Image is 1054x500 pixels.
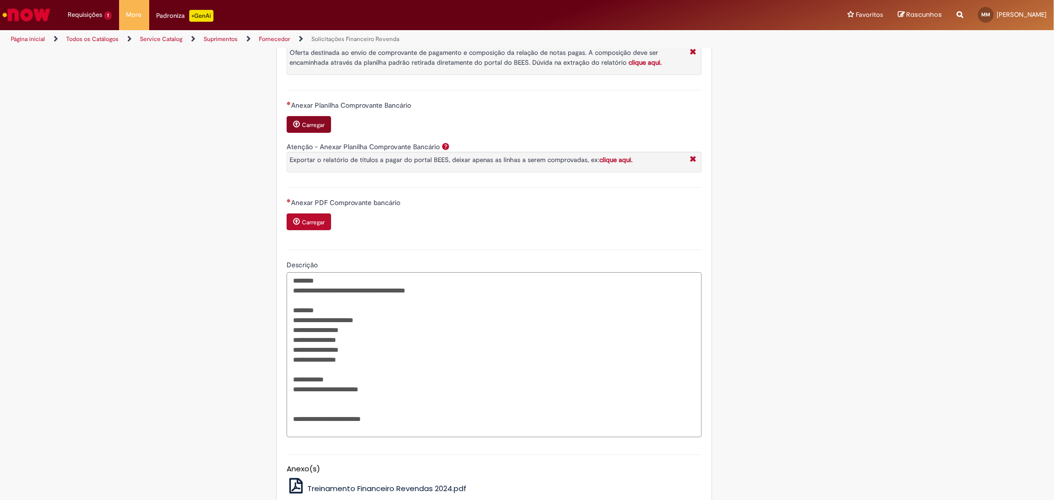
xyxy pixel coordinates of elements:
[287,213,331,230] button: Carregar anexo de Anexar PDF Comprovante bancário Required
[287,101,291,105] span: Necessários
[997,10,1047,19] span: [PERSON_NAME]
[687,47,699,58] i: Fechar More information Por question_atencao
[104,11,112,20] span: 1
[291,101,413,110] span: Anexar Planilha Comprovante Bancário
[126,10,142,20] span: More
[204,35,238,43] a: Suprimentos
[981,11,990,18] span: MM
[287,199,291,203] span: Necessários
[140,35,182,43] a: Service Catalog
[157,10,213,22] div: Padroniza
[287,483,466,494] a: Treinamento Financeiro Revendas 2024.pdf
[11,35,45,43] a: Página inicial
[68,10,102,20] span: Requisições
[1,5,52,25] img: ServiceNow
[311,35,399,43] a: Solicitações Financeiro Revenda
[291,198,402,207] span: Anexar PDF Comprovante bancário
[66,35,119,43] a: Todos os Catálogos
[287,465,702,473] h5: Anexo(s)
[906,10,942,19] span: Rascunhos
[287,272,702,437] textarea: Descrição
[287,260,320,269] span: Descrição
[290,156,632,164] span: Exportar o relatório de títulos a pagar do portal BEES, deixar apenas as linhas a serem comprovad...
[687,155,699,165] i: Fechar More information Por question_atencao_comprovante_bancario
[302,121,325,129] small: Carregar
[856,10,883,20] span: Favoritos
[898,10,942,20] a: Rascunhos
[440,142,452,150] span: Ajuda para Atenção - Anexar Planilha Comprovante Bancário
[7,30,695,48] ul: Trilhas de página
[259,35,290,43] a: Fornecedor
[302,218,325,226] small: Carregar
[287,142,440,151] label: Atenção - Anexar Planilha Comprovante Bancário
[629,58,662,67] a: clique aqui.
[287,116,331,133] button: Carregar anexo de Anexar Planilha Comprovante Bancário Required
[599,156,632,164] a: clique aqui.
[290,48,662,67] span: Oferta destinada ao envio de comprovante de pagamento e composição da relação de notas pagas. A c...
[307,483,466,494] span: Treinamento Financeiro Revendas 2024.pdf
[189,10,213,22] p: +GenAi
